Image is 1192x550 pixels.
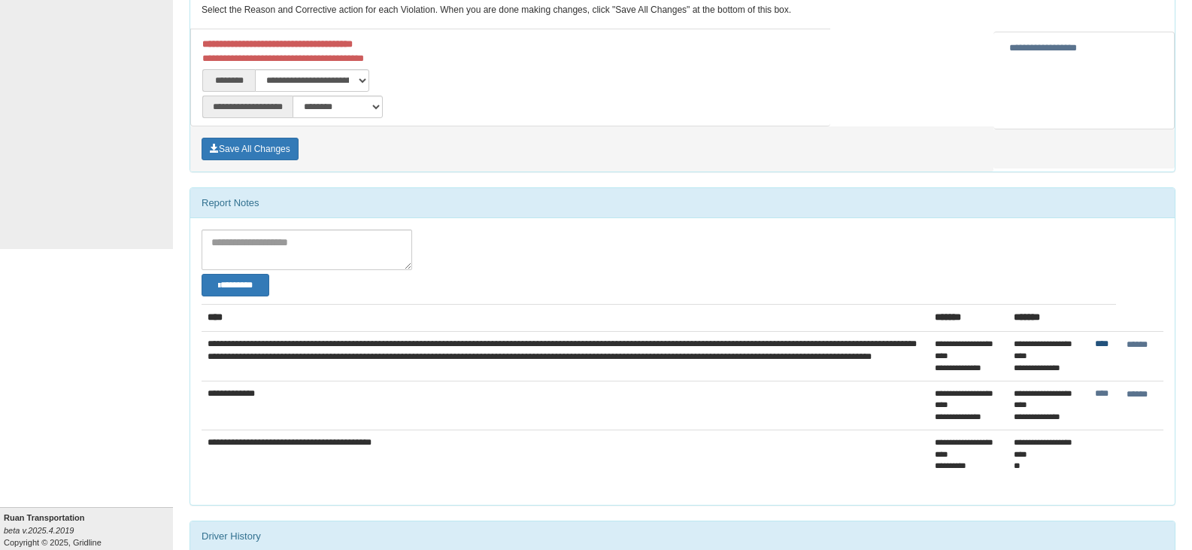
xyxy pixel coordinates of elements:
[4,513,85,522] b: Ruan Transportation
[202,138,299,160] button: Save
[190,188,1175,218] div: Report Notes
[4,526,74,535] i: beta v.2025.4.2019
[4,512,173,548] div: Copyright © 2025, Gridline
[202,274,269,296] button: Change Filter Options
